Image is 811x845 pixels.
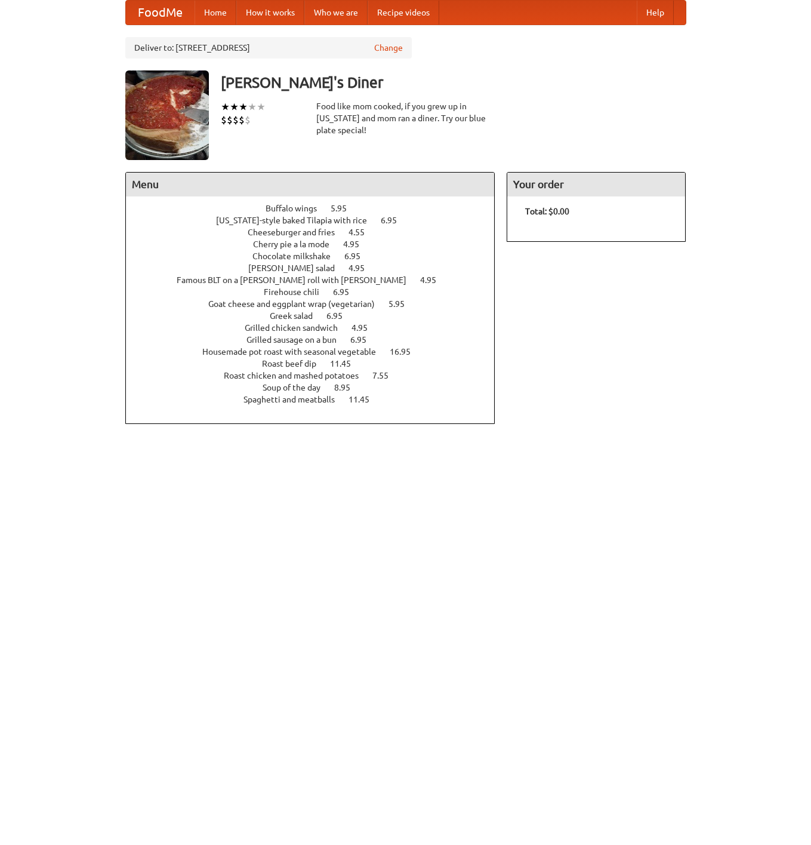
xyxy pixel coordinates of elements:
[264,287,331,297] span: Firehouse chili
[125,70,209,160] img: angular.jpg
[245,323,350,333] span: Grilled chicken sandwich
[126,173,495,196] h4: Menu
[368,1,439,24] a: Recipe videos
[221,70,686,94] h3: [PERSON_NAME]'s Diner
[248,100,257,113] li: ★
[248,263,347,273] span: [PERSON_NAME] salad
[202,347,388,357] span: Housemade pot roast with seasonal vegetable
[253,239,381,249] a: Cherry pie a la mode 4.95
[224,371,411,380] a: Roast chicken and mashed potatoes 7.55
[270,311,325,321] span: Greek salad
[239,100,248,113] li: ★
[208,299,427,309] a: Goat cheese and eggplant wrap (vegetarian) 5.95
[262,359,373,368] a: Roast beef dip 11.45
[266,204,329,213] span: Buffalo wings
[257,100,266,113] li: ★
[246,335,388,345] a: Grilled sausage on a bun 6.95
[351,323,380,333] span: 4.95
[245,323,390,333] a: Grilled chicken sandwich 4.95
[349,228,377,237] span: 4.55
[216,216,379,225] span: [US_STATE]-style baked Tilapia with rice
[262,359,328,368] span: Roast beef dip
[125,37,412,59] div: Deliver to: [STREET_ADDRESS]
[334,383,362,392] span: 8.95
[208,299,387,309] span: Goat cheese and eggplant wrap (vegetarian)
[177,275,418,285] span: Famous BLT on a [PERSON_NAME] roll with [PERSON_NAME]
[350,335,378,345] span: 6.95
[243,395,347,404] span: Spaghetti and meatballs
[374,42,403,54] a: Change
[333,287,361,297] span: 6.95
[239,113,245,127] li: $
[388,299,417,309] span: 5.95
[224,371,371,380] span: Roast chicken and mashed potatoes
[221,100,230,113] li: ★
[245,113,251,127] li: $
[390,347,423,357] span: 16.95
[202,347,433,357] a: Housemade pot roast with seasonal vegetable 16.95
[381,216,409,225] span: 6.95
[316,100,495,136] div: Food like mom cooked, if you grew up in [US_STATE] and mom ran a diner. Try our blue plate special!
[233,113,239,127] li: $
[304,1,368,24] a: Who we are
[195,1,236,24] a: Home
[344,251,372,261] span: 6.95
[252,251,383,261] a: Chocolate milkshake 6.95
[637,1,674,24] a: Help
[343,239,371,249] span: 4.95
[270,311,365,321] a: Greek salad 6.95
[221,113,227,127] li: $
[331,204,359,213] span: 5.95
[507,173,685,196] h4: Your order
[236,1,304,24] a: How it works
[349,395,381,404] span: 11.45
[372,371,400,380] span: 7.55
[253,239,341,249] span: Cherry pie a la mode
[177,275,458,285] a: Famous BLT on a [PERSON_NAME] roll with [PERSON_NAME] 4.95
[246,335,349,345] span: Grilled sausage on a bun
[349,263,377,273] span: 4.95
[126,1,195,24] a: FoodMe
[266,204,369,213] a: Buffalo wings 5.95
[525,207,569,216] b: Total: $0.00
[326,311,354,321] span: 6.95
[230,100,239,113] li: ★
[330,359,363,368] span: 11.45
[248,228,347,237] span: Cheeseburger and fries
[243,395,391,404] a: Spaghetti and meatballs 11.45
[420,275,448,285] span: 4.95
[227,113,233,127] li: $
[248,263,387,273] a: [PERSON_NAME] salad 4.95
[248,228,387,237] a: Cheeseburger and fries 4.55
[264,287,371,297] a: Firehouse chili 6.95
[263,383,372,392] a: Soup of the day 8.95
[263,383,332,392] span: Soup of the day
[252,251,343,261] span: Chocolate milkshake
[216,216,419,225] a: [US_STATE]-style baked Tilapia with rice 6.95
